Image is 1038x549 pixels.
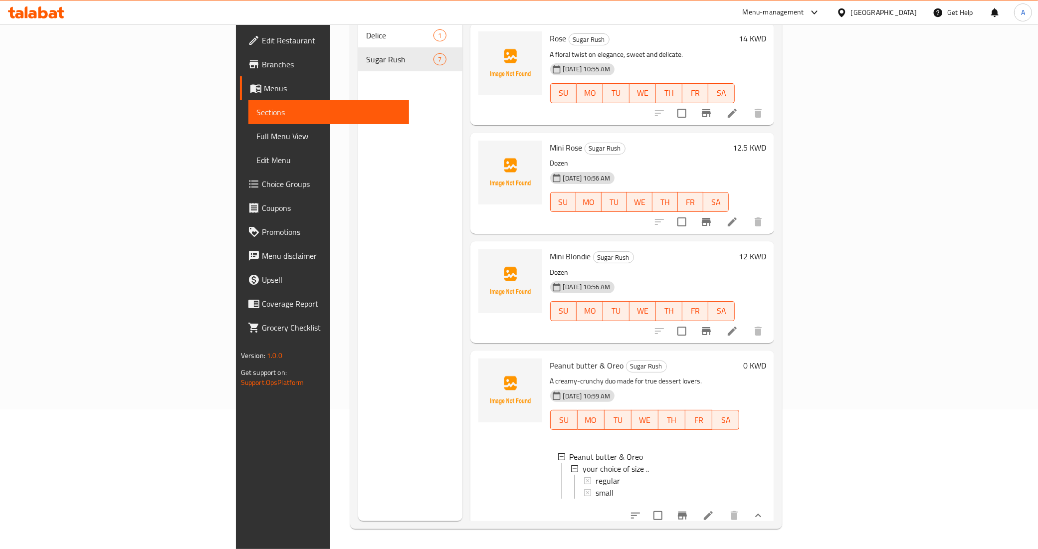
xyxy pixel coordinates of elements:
span: WE [635,413,654,427]
div: Sugar Rush [366,53,433,65]
span: Edit Restaurant [262,34,402,46]
button: SA [708,83,735,103]
div: [GEOGRAPHIC_DATA] [851,7,917,18]
span: TH [656,195,674,209]
span: Full Menu View [256,130,402,142]
span: regular [596,475,620,487]
button: MO [576,192,602,212]
div: Menu-management [743,6,804,18]
span: Sections [256,106,402,118]
div: Delice1 [358,23,462,47]
div: Sugar Rush [585,143,625,155]
p: Dozen [550,266,735,279]
img: Peanut butter & Oreo [478,359,542,422]
button: delete [746,101,770,125]
div: items [433,29,446,41]
a: Sections [248,100,410,124]
nav: Menu sections [358,19,462,75]
span: 1.0.0 [267,349,282,362]
span: SU [555,304,573,318]
button: SA [708,301,735,321]
span: Select to update [671,211,692,232]
h6: 12.5 KWD [733,141,766,155]
button: TU [603,83,629,103]
span: SU [555,195,572,209]
a: Menus [240,76,410,100]
button: TH [656,83,682,103]
button: Branch-specific-item [670,504,694,528]
span: FR [682,195,699,209]
a: Upsell [240,268,410,292]
span: SA [712,86,731,100]
a: Coverage Report [240,292,410,316]
button: WE [629,301,656,321]
button: SU [550,301,577,321]
span: Peanut butter & Oreo [550,358,624,373]
button: delete [722,504,746,528]
span: MO [580,195,598,209]
span: Sugar Rush [585,143,625,154]
button: show more [746,504,770,528]
span: A [1021,7,1025,18]
p: A floral twist on elegance, sweet and delicate. [550,48,735,61]
span: Sugar Rush [594,252,633,263]
span: TH [662,413,681,427]
span: Coverage Report [262,298,402,310]
button: FR [682,83,709,103]
button: TH [652,192,678,212]
div: Sugar Rush7 [358,47,462,71]
span: WE [633,304,652,318]
span: TU [609,413,627,427]
button: WE [627,192,652,212]
span: Promotions [262,226,402,238]
span: Menus [264,82,402,94]
button: delete [746,319,770,343]
button: TU [602,192,627,212]
span: Select to update [671,321,692,342]
span: Version: [241,349,265,362]
span: small [596,487,614,499]
span: [DATE] 10:59 AM [559,391,615,401]
button: FR [682,301,709,321]
h6: 14 KWD [739,31,766,45]
span: Branches [262,58,402,70]
button: MO [577,83,603,103]
span: [DATE] 10:56 AM [559,282,615,292]
a: Branches [240,52,410,76]
button: TH [658,410,685,430]
span: Sugar Rush [626,361,666,372]
span: Menu disclaimer [262,250,402,262]
a: Menu disclaimer [240,244,410,268]
a: Edit Menu [248,148,410,172]
button: SU [550,83,577,103]
button: delete [746,210,770,234]
button: FR [678,192,703,212]
span: SA [707,195,725,209]
span: Upsell [262,274,402,286]
a: Support.OpsPlatform [241,376,304,389]
span: TU [607,86,625,100]
span: Sugar Rush [569,34,609,45]
button: SA [712,410,739,430]
a: Grocery Checklist [240,316,410,340]
div: Sugar Rush [626,361,667,372]
span: TU [606,195,623,209]
span: Mini Rose [550,140,583,155]
img: Mini Blondie [478,249,542,313]
span: SA [712,304,731,318]
span: MO [581,86,599,100]
span: Choice Groups [262,178,402,190]
button: WE [629,83,656,103]
span: your choice of size .. [583,463,649,475]
span: MO [582,413,601,427]
span: Select to update [671,103,692,124]
button: Branch-specific-item [694,319,718,343]
a: Full Menu View [248,124,410,148]
span: SU [555,413,574,427]
span: 1 [434,31,445,40]
span: Coupons [262,202,402,214]
a: Edit menu item [702,510,714,522]
span: Delice [366,29,433,41]
span: [DATE] 10:55 AM [559,64,615,74]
